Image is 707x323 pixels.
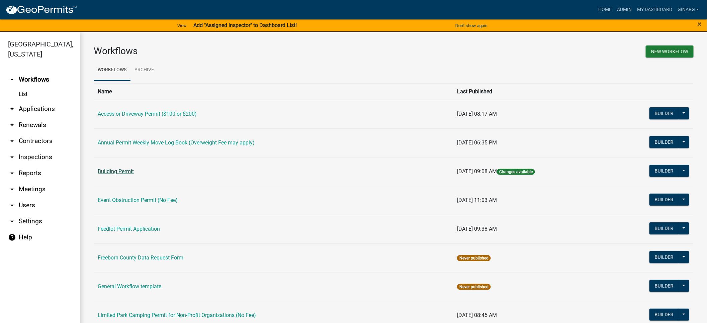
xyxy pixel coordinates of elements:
button: Builder [649,136,679,148]
i: arrow_drop_down [8,201,16,209]
i: arrow_drop_down [8,137,16,145]
a: Building Permit [98,168,134,175]
i: arrow_drop_down [8,169,16,177]
span: Changes available [497,169,535,175]
i: arrow_drop_down [8,153,16,161]
button: Builder [649,251,679,263]
th: Last Published [453,83,607,100]
a: Annual Permit Weekly Move Log Book (Overweight Fee may apply) [98,139,255,146]
i: arrow_drop_down [8,121,16,129]
button: New Workflow [646,45,694,58]
a: Admin [614,3,634,16]
a: Access or Driveway Permit ($100 or $200) [98,111,197,117]
a: Archive [130,60,158,81]
i: arrow_drop_down [8,105,16,113]
button: Builder [649,280,679,292]
a: Limited Park Camping Permit for Non-Profit Organizations (No Fee) [98,312,256,318]
a: Event Obstruction Permit (No Fee) [98,197,178,203]
button: Don't show again [453,20,490,31]
span: [DATE] 08:17 AM [457,111,497,117]
a: View [175,20,189,31]
th: Name [94,83,453,100]
i: arrow_drop_down [8,217,16,225]
a: My Dashboard [634,3,675,16]
span: [DATE] 09:38 AM [457,226,497,232]
button: Builder [649,222,679,234]
button: Builder [649,165,679,177]
i: arrow_drop_up [8,76,16,84]
a: Home [596,3,614,16]
i: arrow_drop_down [8,185,16,193]
span: [DATE] 06:35 PM [457,139,497,146]
span: Never published [457,284,491,290]
span: Never published [457,255,491,261]
i: help [8,233,16,241]
span: [DATE] 11:03 AM [457,197,497,203]
button: Close [698,20,702,28]
span: × [698,19,702,29]
button: Builder [649,194,679,206]
span: [DATE] 09:08 AM [457,168,497,175]
button: Builder [649,309,679,321]
span: [DATE] 08:45 AM [457,312,497,318]
a: ginarg [675,3,702,16]
a: Feedlot Permit Application [98,226,160,232]
strong: Add "Assigned Inspector" to Dashboard List! [193,22,297,28]
a: Workflows [94,60,130,81]
h3: Workflows [94,45,389,57]
a: Freeborn County Data Request Form [98,254,183,261]
button: Builder [649,107,679,119]
a: General Workflow template [98,283,161,290]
